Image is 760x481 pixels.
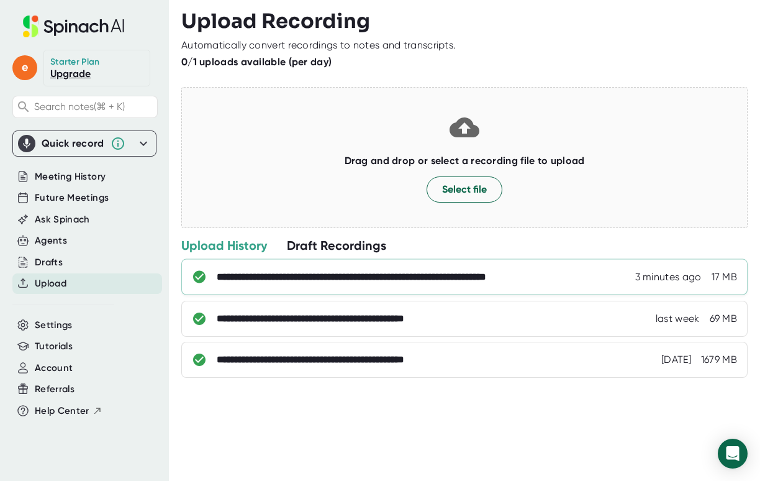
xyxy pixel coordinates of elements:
h3: Upload Recording [181,9,748,33]
div: 9/4/2025, 12:25:25 PM [635,271,702,283]
div: 1679 MB [701,354,737,366]
div: Open Intercom Messenger [718,439,748,469]
b: Drag and drop or select a recording file to upload [345,155,585,167]
button: Drafts [35,255,63,270]
button: Meeting History [35,170,106,184]
div: Quick record [18,131,151,156]
button: Select file [427,176,502,203]
button: Upload [35,277,66,291]
a: Upgrade [50,68,91,80]
div: 8/26/2025, 7:57:08 AM [656,313,700,325]
button: Account [35,361,73,375]
div: Automatically convert recordings to notes and transcripts. [181,39,456,52]
b: 0/1 uploads available (per day) [181,56,332,68]
button: Ask Spinach [35,213,90,227]
button: Tutorials [35,339,73,354]
div: Quick record [42,137,104,150]
div: Upload History [181,237,267,254]
button: Future Meetings [35,191,109,205]
div: 69 MB [710,313,738,325]
button: Agents [35,234,67,248]
div: 17 MB [712,271,738,283]
span: Help Center [35,404,89,418]
button: Settings [35,318,73,332]
div: 8/20/2025, 8:09:20 AM [661,354,691,366]
span: Search notes (⌘ + K) [34,101,125,112]
span: Select file [442,182,487,197]
span: e [12,55,37,80]
button: Help Center [35,404,102,418]
button: Referrals [35,382,75,396]
div: Starter Plan [50,57,100,68]
div: Draft Recordings [287,237,386,254]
